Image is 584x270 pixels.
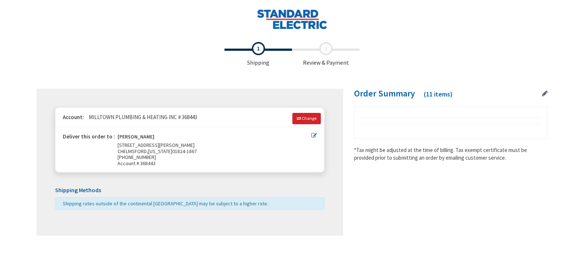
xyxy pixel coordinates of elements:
span: Order Summary [354,88,415,99]
a: Change [292,113,321,124]
span: CHELMSFORD, [118,148,148,155]
: *Tax might be adjusted at the time of billing. Tax exempt certificate must be provided prior to s... [354,146,547,162]
span: Shipping rates outside of the continental [GEOGRAPHIC_DATA] may be subject to a higher rate. [63,200,268,207]
strong: Deliver this order to : [63,133,115,140]
span: 01824-1867 [172,148,197,155]
h5: Shipping Methods [55,187,324,194]
strong: [PERSON_NAME] [118,134,154,142]
span: Account # 368443 [118,160,311,167]
span: (11 items) [424,90,453,98]
span: Review & Payment [292,42,360,67]
img: Standard Electric [257,9,328,29]
span: [PHONE_NUMBER] [118,154,156,160]
strong: Account: [63,114,84,121]
span: Change [302,115,316,121]
span: [US_STATE] [148,148,172,155]
span: [STREET_ADDRESS][PERSON_NAME] [118,142,195,148]
span: MILLTOWN PLUMBING & HEATING INC # 368443 [85,114,197,121]
span: Shipping [224,42,292,67]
